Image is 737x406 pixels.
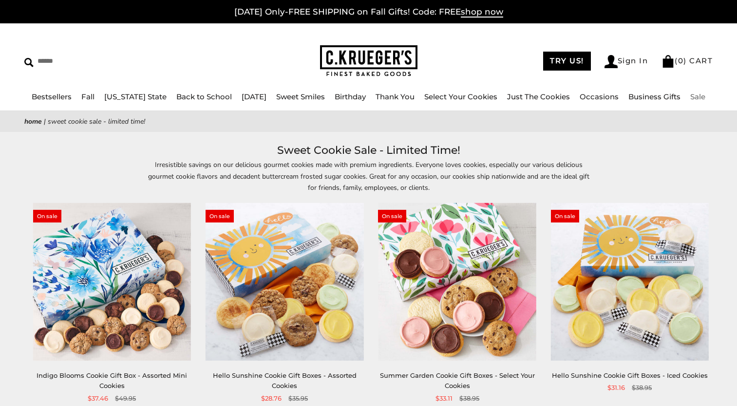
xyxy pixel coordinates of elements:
[661,55,675,68] img: Bag
[115,393,136,404] span: $49.95
[24,116,713,127] nav: breadcrumbs
[435,393,453,404] span: $33.11
[276,92,325,101] a: Sweet Smiles
[378,203,536,361] img: Summer Garden Cookie Gift Boxes - Select Your Cookies
[145,159,593,193] p: Irresistible savings on our delicious gourmet cookies made with premium ingredients. Everyone lov...
[380,371,535,389] a: Summer Garden Cookie Gift Boxes - Select Your Cookies
[605,55,648,68] a: Sign In
[459,393,479,404] span: $38.95
[206,203,363,361] img: Hello Sunshine Cookie Gift Boxes - Assorted Cookies
[607,383,625,393] span: $31.16
[44,117,46,126] span: |
[690,92,705,101] a: Sale
[33,203,191,361] img: Indigo Blooms Cookie Gift Box - Assorted Mini Cookies
[335,92,366,101] a: Birthday
[424,92,497,101] a: Select Your Cookies
[48,117,145,126] span: Sweet Cookie Sale - Limited Time!
[24,58,34,67] img: Search
[176,92,232,101] a: Back to School
[552,371,708,379] a: Hello Sunshine Cookie Gift Boxes - Iced Cookies
[378,210,406,222] span: On sale
[605,55,618,68] img: Account
[261,393,282,404] span: $28.76
[628,92,680,101] a: Business Gifts
[661,56,713,65] a: (0) CART
[81,92,94,101] a: Fall
[39,142,698,159] h1: Sweet Cookie Sale - Limited Time!
[24,54,188,69] input: Search
[580,92,619,101] a: Occasions
[37,371,187,389] a: Indigo Blooms Cookie Gift Box - Assorted Mini Cookies
[288,393,308,404] span: $35.95
[551,203,709,361] img: Hello Sunshine Cookie Gift Boxes - Iced Cookies
[88,393,108,404] span: $37.46
[320,45,417,77] img: C.KRUEGER'S
[242,92,266,101] a: [DATE]
[376,92,415,101] a: Thank You
[461,7,503,18] span: shop now
[32,92,72,101] a: Bestsellers
[206,210,234,222] span: On sale
[678,56,684,65] span: 0
[234,7,503,18] a: [DATE] Only-FREE SHIPPING on Fall Gifts! Code: FREEshop now
[213,371,357,389] a: Hello Sunshine Cookie Gift Boxes - Assorted Cookies
[104,92,167,101] a: [US_STATE] State
[551,210,579,222] span: On sale
[33,210,61,222] span: On sale
[507,92,570,101] a: Just The Cookies
[632,383,652,393] span: $38.95
[543,52,591,71] a: TRY US!
[24,117,42,126] a: Home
